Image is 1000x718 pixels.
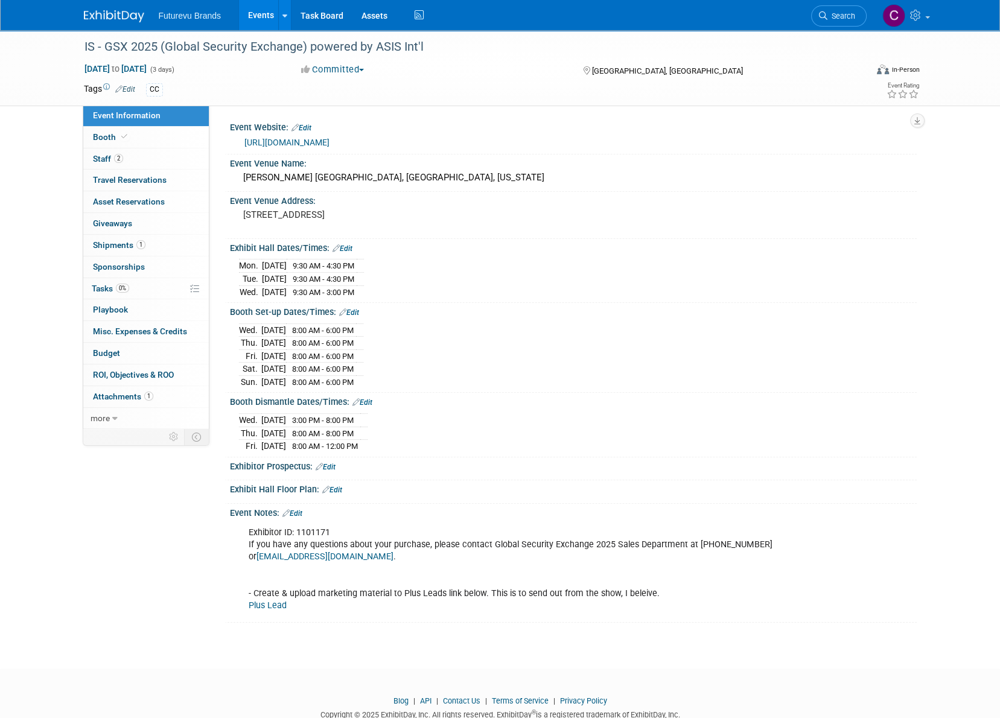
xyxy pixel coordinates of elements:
[115,85,135,94] a: Edit
[84,63,147,74] span: [DATE] [DATE]
[261,323,286,337] td: [DATE]
[293,275,354,284] span: 9:30 AM - 4:30 PM
[262,259,287,273] td: [DATE]
[230,239,917,255] div: Exhibit Hall Dates/Times:
[239,323,261,337] td: Wed.
[83,408,209,429] a: more
[146,83,163,96] div: CC
[261,375,286,388] td: [DATE]
[83,170,209,191] a: Travel Reservations
[291,124,311,132] a: Edit
[93,154,123,164] span: Staff
[811,5,867,27] a: Search
[532,709,536,716] sup: ®
[261,440,286,453] td: [DATE]
[239,440,261,453] td: Fri.
[83,321,209,342] a: Misc. Expenses & Credits
[83,213,209,234] a: Giveaways
[114,154,123,163] span: 2
[592,66,743,75] span: [GEOGRAPHIC_DATA], [GEOGRAPHIC_DATA]
[292,352,354,361] span: 8:00 AM - 6:00 PM
[292,429,354,438] span: 8:00 AM - 8:00 PM
[83,235,209,256] a: Shipments1
[84,83,135,97] td: Tags
[482,696,490,705] span: |
[239,414,261,427] td: Wed.
[249,600,287,611] a: Plus Lead
[292,326,354,335] span: 8:00 AM - 6:00 PM
[136,240,145,249] span: 1
[84,10,144,22] img: ExhibitDay
[316,463,336,471] a: Edit
[110,64,121,74] span: to
[293,288,354,297] span: 9:30 AM - 3:00 PM
[91,413,110,423] span: more
[149,66,174,74] span: (3 days)
[83,191,209,212] a: Asset Reservations
[93,326,187,336] span: Misc. Expenses & Credits
[93,392,153,401] span: Attachments
[83,343,209,364] a: Budget
[262,285,287,298] td: [DATE]
[83,127,209,148] a: Booth
[239,337,261,350] td: Thu.
[282,509,302,518] a: Edit
[93,262,145,272] span: Sponsorships
[93,218,132,228] span: Giveaways
[159,11,221,21] span: Futurevu Brands
[333,244,352,253] a: Edit
[795,63,920,81] div: Event Format
[492,696,549,705] a: Terms of Service
[352,398,372,407] a: Edit
[877,65,889,74] img: Format-Inperson.png
[230,118,917,134] div: Event Website:
[261,414,286,427] td: [DATE]
[93,370,174,380] span: ROI, Objectives & ROO
[83,386,209,407] a: Attachments1
[93,348,120,358] span: Budget
[230,154,917,170] div: Event Venue Name:
[420,696,432,705] a: API
[93,305,128,314] span: Playbook
[292,338,354,348] span: 8:00 AM - 6:00 PM
[230,393,917,408] div: Booth Dismantle Dates/Times:
[93,132,130,142] span: Booth
[83,299,209,320] a: Playbook
[886,83,919,89] div: Event Rating
[827,11,855,21] span: Search
[261,337,286,350] td: [DATE]
[239,285,262,298] td: Wed.
[83,278,209,299] a: Tasks0%
[261,427,286,440] td: [DATE]
[262,273,287,286] td: [DATE]
[433,696,441,705] span: |
[292,416,354,425] span: 3:00 PM - 8:00 PM
[230,504,917,519] div: Event Notes:
[550,696,558,705] span: |
[93,240,145,250] span: Shipments
[83,364,209,386] a: ROI, Objectives & ROO
[443,696,480,705] a: Contact Us
[93,197,165,206] span: Asset Reservations
[293,261,354,270] span: 9:30 AM - 4:30 PM
[144,392,153,401] span: 1
[230,303,917,319] div: Booth Set-up Dates/Times:
[292,378,354,387] span: 8:00 AM - 6:00 PM
[239,363,261,376] td: Sat.
[243,209,503,220] pre: [STREET_ADDRESS]
[239,427,261,440] td: Thu.
[92,284,129,293] span: Tasks
[292,364,354,373] span: 8:00 AM - 6:00 PM
[83,256,209,278] a: Sponsorships
[244,138,330,147] a: [URL][DOMAIN_NAME]
[292,442,358,451] span: 8:00 AM - 12:00 PM
[339,308,359,317] a: Edit
[239,349,261,363] td: Fri.
[322,486,342,494] a: Edit
[93,175,167,185] span: Travel Reservations
[240,521,784,618] div: Exhibitor ID: 1101171 If you have any questions about your purchase, please contact Global Securi...
[261,349,286,363] td: [DATE]
[239,273,262,286] td: Tue.
[184,429,209,445] td: Toggle Event Tabs
[239,168,908,187] div: [PERSON_NAME] [GEOGRAPHIC_DATA], [GEOGRAPHIC_DATA], [US_STATE]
